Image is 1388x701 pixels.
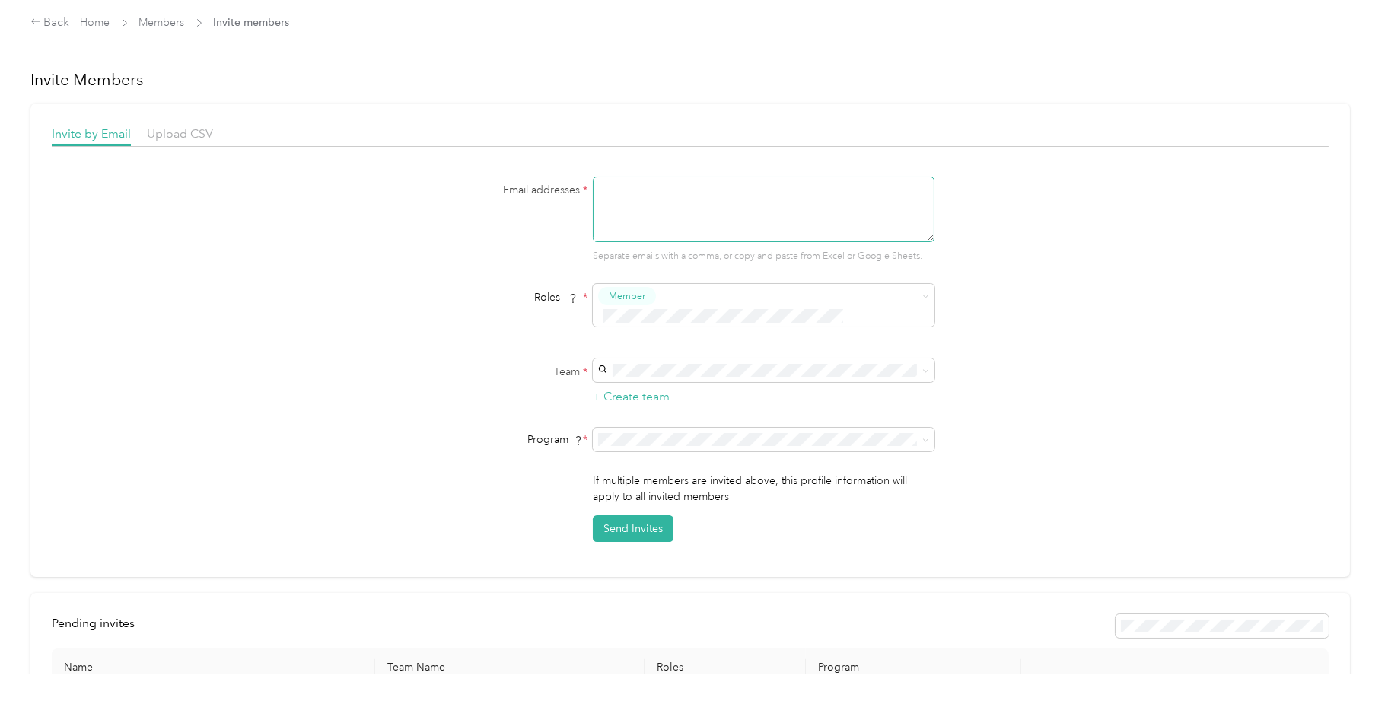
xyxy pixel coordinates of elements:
[139,16,185,29] a: Members
[52,648,375,687] th: Name
[147,126,213,141] span: Upload CSV
[593,515,673,542] button: Send Invites
[375,648,645,687] th: Team Name
[52,614,145,638] div: left-menu
[52,126,131,141] span: Invite by Email
[1116,614,1329,638] div: Resend all invitations
[529,285,583,309] span: Roles
[30,69,1350,91] h1: Invite Members
[645,648,806,687] th: Roles
[397,364,587,380] label: Team
[397,432,587,448] div: Program
[593,473,934,505] p: If multiple members are invited above, this profile information will apply to all invited members
[30,14,70,32] div: Back
[806,648,1021,687] th: Program
[397,182,587,198] label: Email addresses
[598,287,656,306] button: Member
[52,614,1329,638] div: info-bar
[1303,616,1388,701] iframe: Everlance-gr Chat Button Frame
[214,14,290,30] span: Invite members
[593,387,670,406] button: + Create team
[609,289,645,303] span: Member
[593,250,934,263] p: Separate emails with a comma, or copy and paste from Excel or Google Sheets.
[52,616,135,630] span: Pending invites
[81,16,110,29] a: Home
